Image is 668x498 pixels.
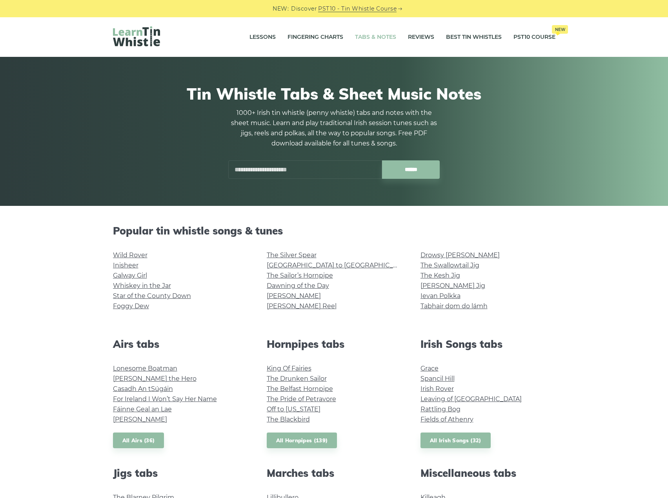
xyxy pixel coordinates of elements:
[267,365,311,372] a: King Of Fairies
[113,467,248,479] h2: Jigs tabs
[420,338,555,350] h2: Irish Songs tabs
[267,395,336,403] a: The Pride of Petravore
[113,225,555,237] h2: Popular tin whistle songs & tunes
[113,405,172,413] a: Fáinne Geal an Lae
[288,27,343,47] a: Fingering Charts
[420,282,485,289] a: [PERSON_NAME] Jig
[420,375,455,382] a: Spancil Hill
[552,25,568,34] span: New
[420,292,461,300] a: Ievan Polkka
[446,27,502,47] a: Best Tin Whistles
[267,251,317,259] a: The Silver Spear
[267,467,402,479] h2: Marches tabs
[420,251,500,259] a: Drowsy [PERSON_NAME]
[420,467,555,479] h2: Miscellaneous tabs
[249,27,276,47] a: Lessons
[420,395,522,403] a: Leaving of [GEOGRAPHIC_DATA]
[267,433,337,449] a: All Hornpipes (139)
[267,262,411,269] a: [GEOGRAPHIC_DATA] to [GEOGRAPHIC_DATA]
[267,385,333,393] a: The Belfast Hornpipe
[113,375,197,382] a: [PERSON_NAME] the Hero
[113,385,173,393] a: Casadh An tSúgáin
[113,292,191,300] a: Star of the County Down
[420,365,439,372] a: Grace
[267,405,320,413] a: Off to [US_STATE]
[420,385,454,393] a: Irish Rover
[267,282,329,289] a: Dawning of the Day
[408,27,434,47] a: Reviews
[420,433,491,449] a: All Irish Songs (32)
[420,272,460,279] a: The Kesh Jig
[113,251,147,259] a: Wild Rover
[113,26,160,46] img: LearnTinWhistle.com
[113,433,164,449] a: All Airs (36)
[420,416,473,423] a: Fields of Athenry
[113,395,217,403] a: For Ireland I Won’t Say Her Name
[228,108,440,149] p: 1000+ Irish tin whistle (penny whistle) tabs and notes with the sheet music. Learn and play tradi...
[113,84,555,103] h1: Tin Whistle Tabs & Sheet Music Notes
[420,302,488,310] a: Tabhair dom do lámh
[267,302,337,310] a: [PERSON_NAME] Reel
[113,302,149,310] a: Foggy Dew
[113,282,171,289] a: Whiskey in the Jar
[113,416,167,423] a: [PERSON_NAME]
[420,262,479,269] a: The Swallowtail Jig
[267,272,333,279] a: The Sailor’s Hornpipe
[113,272,147,279] a: Galway Girl
[113,338,248,350] h2: Airs tabs
[420,405,461,413] a: Rattling Bog
[267,292,321,300] a: [PERSON_NAME]
[355,27,396,47] a: Tabs & Notes
[267,416,310,423] a: The Blackbird
[513,27,555,47] a: PST10 CourseNew
[267,375,327,382] a: The Drunken Sailor
[113,365,177,372] a: Lonesome Boatman
[113,262,138,269] a: Inisheer
[267,338,402,350] h2: Hornpipes tabs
